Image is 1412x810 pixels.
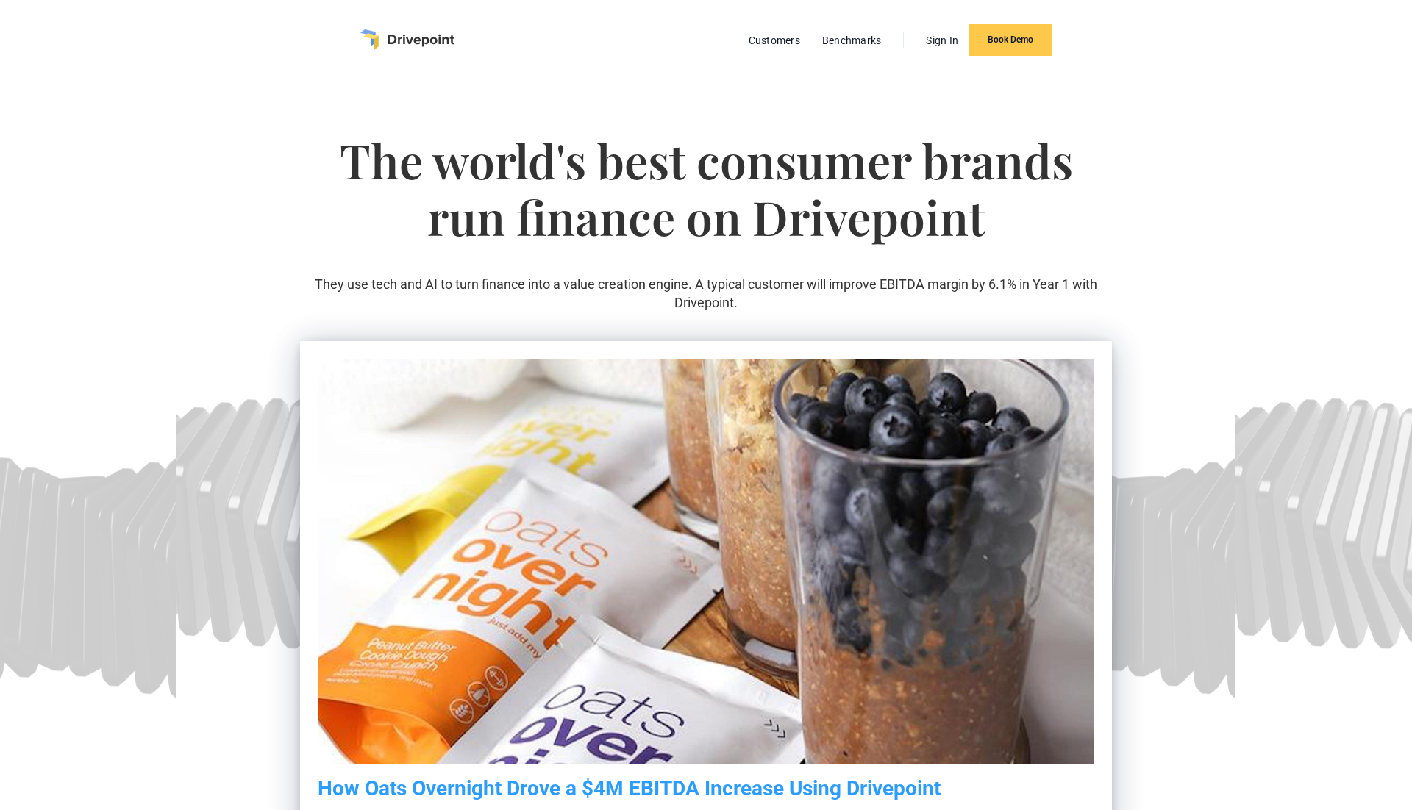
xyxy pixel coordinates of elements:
h1: The world's best consumer brands run finance on Drivepoint [300,132,1112,275]
a: Sign In [919,31,966,50]
a: Customers [741,31,807,50]
a: Benchmarks [815,31,889,50]
a: Book Demo [969,24,1052,56]
p: They use tech and AI to turn finance into a value creation engine. A typical customer will improv... [300,275,1112,312]
h5: How Oats Overnight Drove a $4M EBITDA Increase Using Drivepoint [318,776,1094,801]
a: home [360,29,454,50]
